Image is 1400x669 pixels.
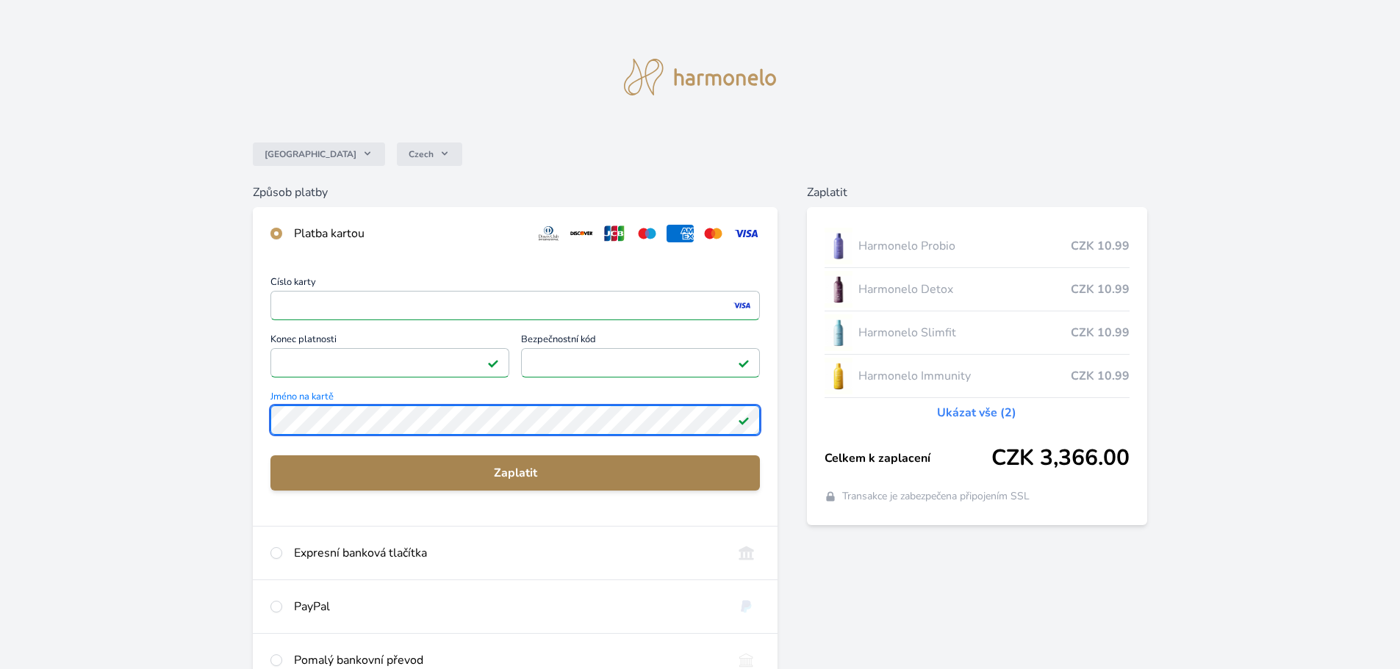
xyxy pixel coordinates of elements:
span: Transakce je zabezpečena připojením SSL [842,489,1030,504]
span: Bezpečnostní kód [521,335,760,348]
img: discover.svg [568,225,595,242]
input: Jméno na kartěPlatné pole [270,405,760,435]
iframe: Iframe pro číslo karty [277,295,753,316]
span: CZK 10.99 [1071,281,1130,298]
span: [GEOGRAPHIC_DATA] [265,148,356,160]
img: Platné pole [487,357,499,369]
span: CZK 10.99 [1071,237,1130,255]
button: Zaplatit [270,455,760,491]
span: Harmonelo Immunity [858,367,1071,385]
div: PayPal [294,598,721,615]
button: Czech [397,142,462,166]
a: Ukázat vše (2) [937,404,1016,422]
div: Expresní banková tlačítka [294,544,721,562]
span: Celkem k zaplacení [825,449,991,467]
img: Platné pole [738,414,750,426]
img: maestro.svg [633,225,661,242]
span: CZK 10.99 [1071,367,1130,385]
img: visa [732,299,752,312]
img: logo.svg [624,59,777,95]
span: Konec platnosti [270,335,509,348]
div: Pomalý bankovní převod [294,651,721,669]
span: Číslo karty [270,278,760,291]
div: Platba kartou [294,225,523,242]
img: DETOX_se_stinem_x-lo.jpg [825,271,852,308]
img: visa.svg [733,225,760,242]
span: CZK 3,366.00 [991,445,1130,471]
img: jcb.svg [601,225,628,242]
span: Jméno na kartě [270,392,760,405]
img: SLIMFIT_se_stinem_x-lo.jpg [825,314,852,351]
img: bankTransfer_IBAN.svg [733,651,760,669]
img: CLEAN_PROBIO_se_stinem_x-lo.jpg [825,228,852,264]
iframe: Iframe pro datum vypršení platnosti [277,352,503,373]
img: mc.svg [700,225,727,242]
img: Platné pole [738,357,750,369]
span: Czech [409,148,434,160]
span: Harmonelo Slimfit [858,324,1071,341]
img: diners.svg [535,225,562,242]
img: onlineBanking_CZ.svg [733,544,760,562]
iframe: Iframe pro bezpečnostní kód [528,352,753,373]
span: Harmonelo Probio [858,237,1071,255]
span: CZK 10.99 [1071,324,1130,341]
img: IMMUNITY_se_stinem_x-lo.jpg [825,358,852,394]
img: paypal.svg [733,598,760,615]
h6: Zaplatit [807,184,1147,201]
span: Harmonelo Detox [858,281,1071,298]
button: [GEOGRAPHIC_DATA] [253,142,385,166]
img: amex.svg [667,225,694,242]
h6: Způsob platby [253,184,778,201]
span: Zaplatit [282,464,748,482]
